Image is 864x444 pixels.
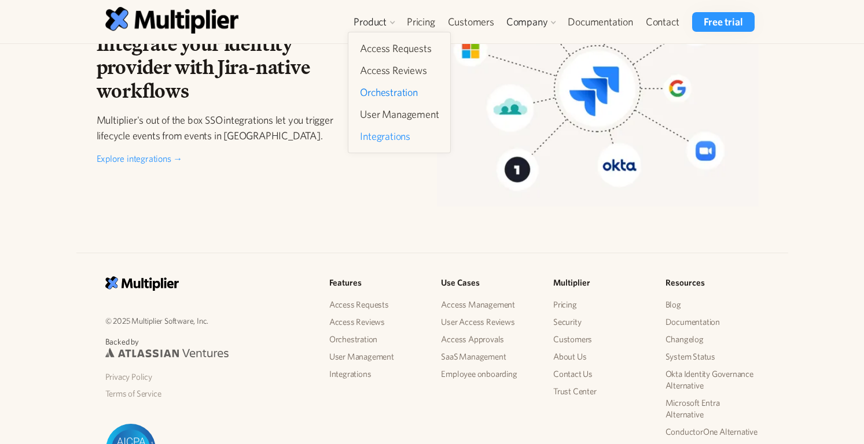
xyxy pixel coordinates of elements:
[666,313,759,331] a: Documentation
[561,12,639,32] a: Documentation
[329,276,423,290] h5: Features
[105,336,311,348] p: Backed by
[441,276,535,290] h5: Use Cases
[355,82,443,103] a: Orchestration
[553,348,647,365] a: About Us
[355,60,443,81] a: Access Reviews
[97,153,183,164] a: Explore integrations →
[666,423,759,441] a: ConductorOne Alternative
[666,348,759,365] a: System Status
[97,112,362,143] p: Multiplier's out of the box SSO integrations let you trigger lifecycle events from events in [GEO...
[329,348,423,365] a: User Management
[506,15,548,29] div: Company
[553,365,647,383] a: Contact Us
[355,126,443,147] a: Integrations
[355,38,443,59] a: Access Requests
[666,296,759,313] a: Blog
[442,12,501,32] a: Customers
[441,313,535,331] a: User Access Reviews
[354,15,387,29] div: Product
[666,394,759,423] a: Microsoft Entra Alternative
[501,12,562,32] div: Company
[639,12,686,32] a: Contact
[355,104,443,125] a: User Management
[348,32,451,153] nav: Product
[441,348,535,365] a: SaaS Management
[105,314,311,327] p: © 2025 Multiplier Software, Inc.
[441,296,535,313] a: Access Management
[348,12,400,32] div: Product
[97,32,362,103] h2: Integrate your identity provider with Jira-native workflows
[441,331,535,348] a: Access Approvals
[666,331,759,348] a: Changelog
[553,313,647,331] a: Security
[553,276,647,290] h5: Multiplier
[329,331,423,348] a: Orchestration
[666,276,759,290] h5: Resources
[105,368,311,386] a: Privacy Policy
[553,383,647,400] a: Trust Center
[553,296,647,313] a: Pricing
[329,365,423,383] a: Integrations
[692,12,754,32] a: Free trial
[666,365,759,394] a: Okta Identity Governance Alternative
[329,313,423,331] a: Access Reviews
[553,331,647,348] a: Customers
[329,296,423,313] a: Access Requests
[105,385,311,402] a: Terms of Service
[441,365,535,383] a: Employee onboarding
[400,12,442,32] a: Pricing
